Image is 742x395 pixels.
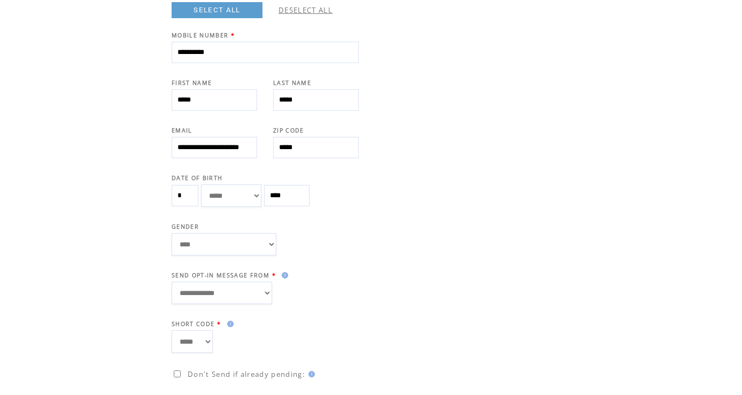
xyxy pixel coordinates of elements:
span: ZIP CODE [273,127,304,134]
img: help.gif [305,371,315,377]
span: MOBILE NUMBER [172,32,228,39]
img: help.gif [224,321,234,327]
span: GENDER [172,223,199,230]
span: SEND OPT-IN MESSAGE FROM [172,272,269,279]
span: LAST NAME [273,79,311,87]
span: SHORT CODE [172,320,214,328]
a: SELECT ALL [172,2,262,18]
span: FIRST NAME [172,79,212,87]
span: Don't Send if already pending: [188,369,305,379]
img: help.gif [279,272,288,278]
a: DESELECT ALL [279,5,333,15]
span: DATE OF BIRTH [172,174,222,182]
span: EMAIL [172,127,192,134]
